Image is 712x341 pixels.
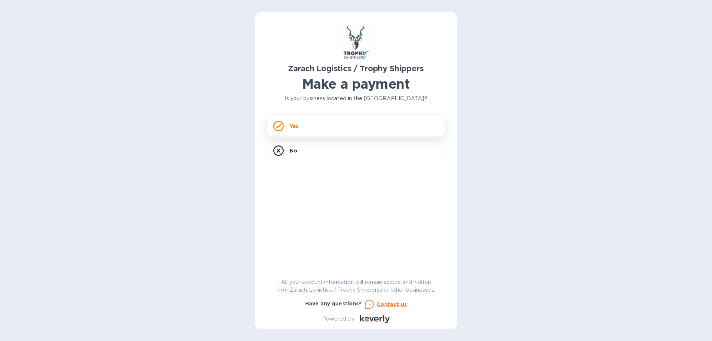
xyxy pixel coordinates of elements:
u: Contact us [377,301,407,307]
h1: Make a payment [267,76,445,92]
p: Is your business located in the [GEOGRAPHIC_DATA]? [267,95,445,102]
b: Have any questions? [305,301,362,306]
p: No [290,147,297,154]
p: Yes [290,122,299,130]
b: Zarach Logistics / Trophy Shippers [288,64,423,73]
p: All your account information will remain secure and hidden from Zarach Logistics / Trophy Shipper... [267,278,445,294]
p: Powered by [322,315,354,323]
